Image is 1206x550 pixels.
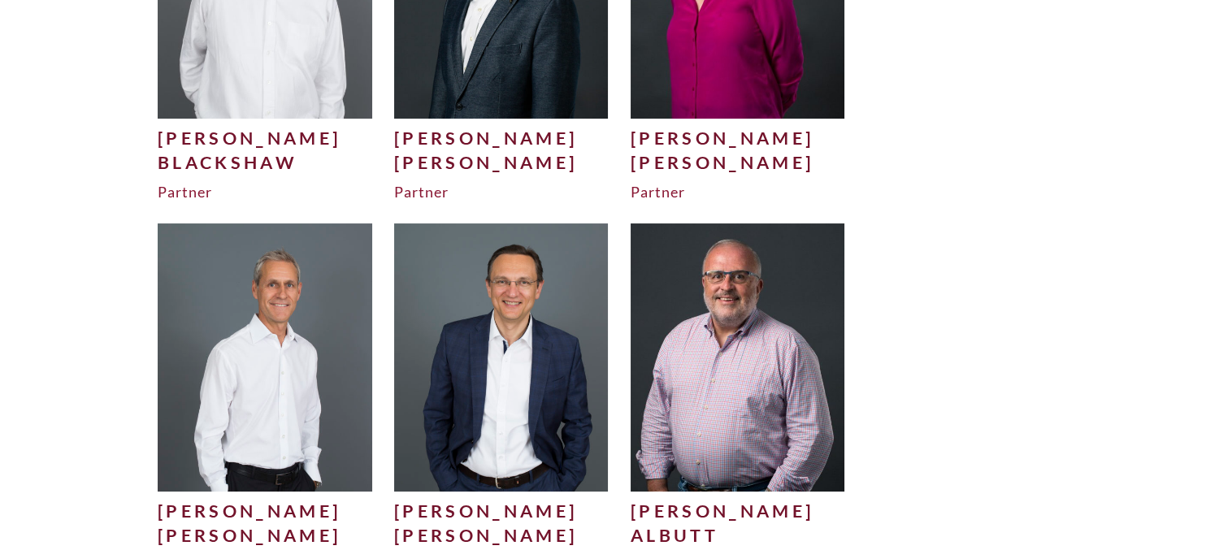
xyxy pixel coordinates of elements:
div: [PERSON_NAME] [394,126,609,150]
div: [PERSON_NAME] [631,150,845,175]
img: Graham-A-500x625.jpg [631,223,845,491]
div: [PERSON_NAME] [631,499,845,523]
img: Philipp-Spannuth-Website-500x625.jpg [394,223,609,491]
div: Partner [158,182,372,201]
div: Partner [394,182,609,201]
div: [PERSON_NAME] [394,499,609,523]
div: Blackshaw [158,150,372,175]
div: [PERSON_NAME] [158,523,372,548]
div: Albutt [631,523,845,548]
div: [PERSON_NAME] [394,523,609,548]
img: Craig-Mitchell-Website-500x625.jpg [158,223,372,491]
div: [PERSON_NAME] [631,126,845,150]
div: [PERSON_NAME] [394,150,609,175]
div: [PERSON_NAME] [158,126,372,150]
div: Partner [631,182,845,201]
div: [PERSON_NAME] [158,499,372,523]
